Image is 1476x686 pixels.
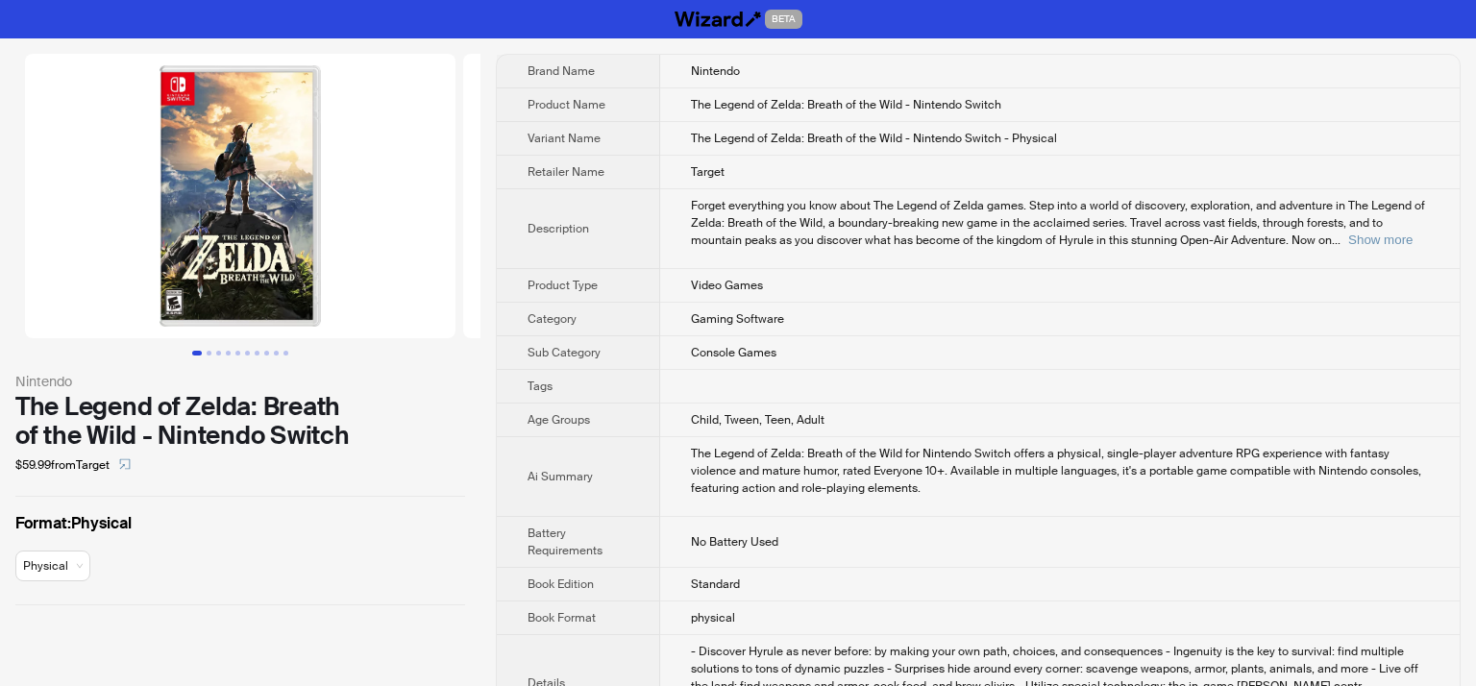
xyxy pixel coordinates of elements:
span: Sub Category [528,345,601,360]
button: Go to slide 4 [226,351,231,355]
button: Go to slide 6 [245,351,250,355]
label: Physical [15,512,465,535]
button: Go to slide 1 [192,351,202,355]
button: Go to slide 9 [274,351,279,355]
span: Battery Requirements [528,526,603,558]
div: Forget everything you know about The Legend of Zelda games. Step into a world of discovery, explo... [691,197,1429,249]
span: Video Games [691,278,763,293]
span: Tags [528,379,553,394]
button: Go to slide 3 [216,351,221,355]
button: Go to slide 10 [283,351,288,355]
span: Child, Tween, Teen, Adult [691,412,824,428]
div: The Legend of Zelda: Breath of the Wild for Nintendo Switch offers a physical, single-player adve... [691,445,1429,497]
span: BETA [765,10,802,29]
img: The Legend of Zelda: Breath of the Wild - Nintendo Switch The Legend of Zelda: Breath of the Wild... [25,54,455,338]
span: Retailer Name [528,164,604,180]
span: Book Edition [528,576,594,592]
button: Go to slide 5 [235,351,240,355]
span: Variant Name [528,131,601,146]
span: Format : [15,513,71,533]
div: The Legend of Zelda: Breath of the Wild - Nintendo Switch [15,392,465,450]
span: Product Name [528,97,605,112]
span: Description [528,221,589,236]
span: Ai Summary [528,469,593,484]
span: Target [691,164,725,180]
span: Console Games [691,345,776,360]
img: The Legend of Zelda: Breath of the Wild - Nintendo Switch The Legend of Zelda: Breath of the Wild... [463,54,894,338]
span: available [23,551,83,580]
span: Product Type [528,278,598,293]
span: physical [691,610,735,625]
span: select [119,458,131,470]
span: Nintendo [691,63,740,79]
span: Book Format [528,610,596,625]
button: Go to slide 7 [255,351,259,355]
button: Go to slide 2 [207,351,211,355]
span: Age Groups [528,412,590,428]
span: Gaming Software [691,311,784,327]
button: Expand [1348,233,1413,247]
span: No Battery Used [691,534,778,550]
button: Go to slide 8 [264,351,269,355]
div: Nintendo [15,371,465,392]
span: ... [1332,233,1341,248]
span: Brand Name [528,63,595,79]
span: The Legend of Zelda: Breath of the Wild - Nintendo Switch [691,97,1001,112]
div: $59.99 from Target [15,450,465,480]
span: The Legend of Zelda: Breath of the Wild - Nintendo Switch - Physical [691,131,1057,146]
span: Category [528,311,577,327]
span: Standard [691,576,740,592]
span: Forget everything you know about The Legend of Zelda games. Step into a world of discovery, explo... [691,198,1425,248]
